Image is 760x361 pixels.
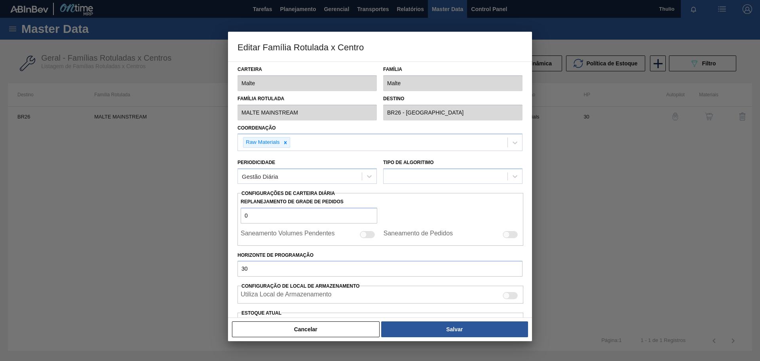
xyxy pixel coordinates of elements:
div: Gestão Diária [242,173,278,180]
label: Carteira [237,64,377,75]
span: Configuração de Local de Armazenamento [241,283,359,289]
label: Horizonte de Programação [237,250,522,261]
label: Periodicidade [237,160,275,165]
label: Replanejamento de Grade de Pedidos [241,196,377,208]
label: Quando ativada, o sistema irá exibir os estoques de diferentes locais de armazenamento. [241,291,331,300]
label: Coordenação [237,125,276,131]
span: Configurações de Carteira Diária [241,191,335,196]
label: Destino [383,93,522,105]
label: Tipo de Algoritimo [383,160,434,165]
label: Saneamento Volumes Pendentes [241,230,335,239]
button: Salvar [381,321,528,337]
label: Estoque Atual [241,310,281,316]
label: Família [383,64,522,75]
button: Cancelar [232,321,380,337]
label: Família Rotulada [237,93,377,105]
label: Saneamento de Pedidos [384,230,453,239]
h3: Editar Família Rotulada x Centro [228,32,532,62]
div: Raw Materials [243,138,281,147]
